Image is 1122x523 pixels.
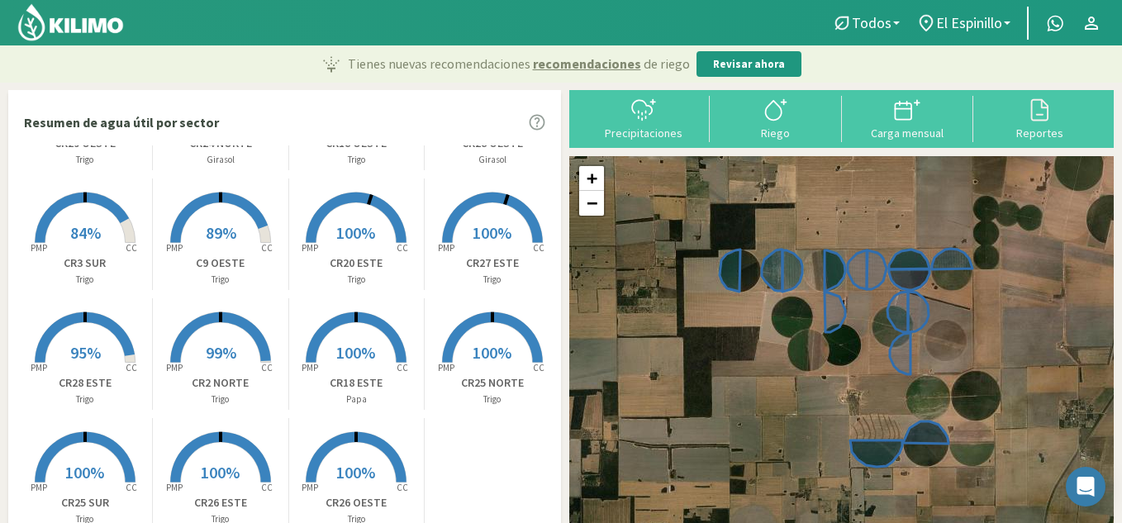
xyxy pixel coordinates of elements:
tspan: PMP [302,482,318,493]
span: de riego [644,54,690,74]
span: 100% [473,342,511,363]
div: Riego [715,127,837,139]
p: Papa [289,392,424,407]
p: Girasol [425,153,560,167]
tspan: PMP [166,242,183,254]
p: CR3 SUR [17,254,152,272]
p: Trigo [17,273,152,287]
tspan: CC [126,242,137,254]
tspan: PMP [166,362,183,373]
span: 100% [473,222,511,243]
button: Precipitaciones [578,96,710,140]
span: El Espinillo [936,14,1002,31]
a: Zoom out [579,191,604,216]
p: Tienes nuevas recomendaciones [348,54,690,74]
tspan: CC [261,362,273,373]
tspan: CC [397,362,408,373]
span: 100% [65,462,104,483]
p: CR28 ESTE [17,374,152,392]
p: Trigo [153,273,288,287]
p: Resumen de agua útil por sector [24,112,219,132]
span: 100% [336,222,375,243]
tspan: PMP [438,242,454,254]
tspan: CC [126,482,137,493]
p: CR18 ESTE [289,374,424,392]
div: Carga mensual [847,127,969,139]
p: Girasol [153,153,288,167]
span: 100% [336,462,375,483]
p: CR25 SUR [17,494,152,511]
p: CR20 ESTE [289,254,424,272]
button: Reportes [973,96,1105,140]
span: Todos [852,14,891,31]
span: 100% [201,462,240,483]
span: recomendaciones [533,54,641,74]
span: 100% [336,342,375,363]
tspan: PMP [30,242,46,254]
tspan: PMP [30,362,46,373]
img: Kilimo [17,2,125,42]
tspan: CC [261,482,273,493]
tspan: PMP [438,362,454,373]
div: Precipitaciones [582,127,705,139]
tspan: PMP [302,362,318,373]
p: Trigo [289,153,424,167]
span: 89% [206,222,236,243]
span: 99% [206,342,236,363]
tspan: PMP [302,242,318,254]
div: Reportes [978,127,1101,139]
p: CR25 NORTE [425,374,560,392]
a: Zoom in [579,166,604,191]
p: CR26 ESTE [153,494,288,511]
tspan: CC [397,482,408,493]
tspan: PMP [166,482,183,493]
span: 95% [70,342,101,363]
p: Trigo [425,392,560,407]
p: Trigo [153,392,288,407]
p: Trigo [425,273,560,287]
p: C9 OESTE [153,254,288,272]
p: Trigo [17,153,152,167]
tspan: CC [261,242,273,254]
p: Trigo [17,392,152,407]
p: CR26 OESTE [289,494,424,511]
tspan: PMP [30,482,46,493]
div: Open Intercom Messenger [1066,467,1105,506]
p: Trigo [289,273,424,287]
tspan: CC [533,362,544,373]
button: Carga mensual [842,96,974,140]
tspan: CC [126,362,137,373]
p: CR27 ESTE [425,254,560,272]
tspan: CC [533,242,544,254]
p: Revisar ahora [713,56,785,73]
tspan: CC [397,242,408,254]
span: 84% [70,222,101,243]
p: CR2 NORTE [153,374,288,392]
button: Revisar ahora [696,51,801,78]
button: Riego [710,96,842,140]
